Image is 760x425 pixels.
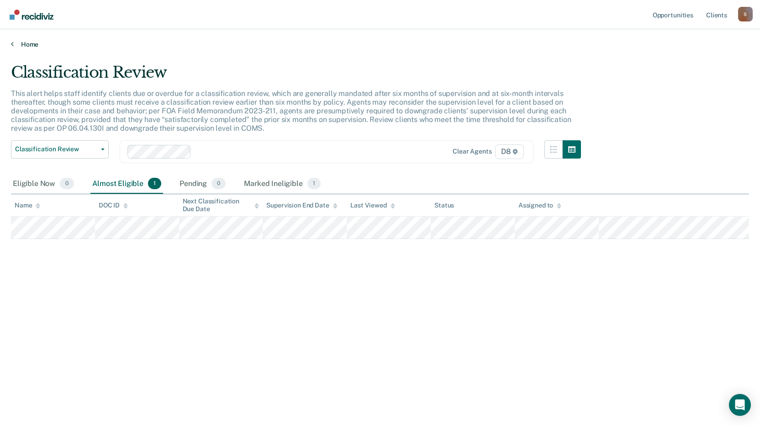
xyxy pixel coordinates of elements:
span: 1 [148,178,161,190]
div: S [738,7,753,21]
div: Marked Ineligible1 [242,174,322,194]
div: Assigned to [518,202,561,209]
div: Name [15,202,40,209]
div: Almost Eligible1 [90,174,163,194]
div: Supervision End Date [266,202,337,209]
span: D8 [495,144,524,159]
a: Home [11,40,749,48]
p: This alert helps staff identify clients due or overdue for a classification review, which are gen... [11,89,571,133]
button: Profile dropdown button [738,7,753,21]
div: Last Viewed [350,202,395,209]
div: DOC ID [99,202,128,209]
div: Eligible Now0 [11,174,76,194]
img: Recidiviz [10,10,53,20]
button: Classification Review [11,140,109,159]
div: Clear agents [453,148,491,155]
span: 1 [307,178,321,190]
span: Classification Review [15,145,97,153]
div: Pending0 [178,174,227,194]
div: Classification Review [11,63,581,89]
span: 0 [211,178,226,190]
div: Status [434,202,454,209]
span: 0 [60,178,74,190]
div: Next Classification Due Date [183,197,259,213]
div: Open Intercom Messenger [729,394,751,416]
